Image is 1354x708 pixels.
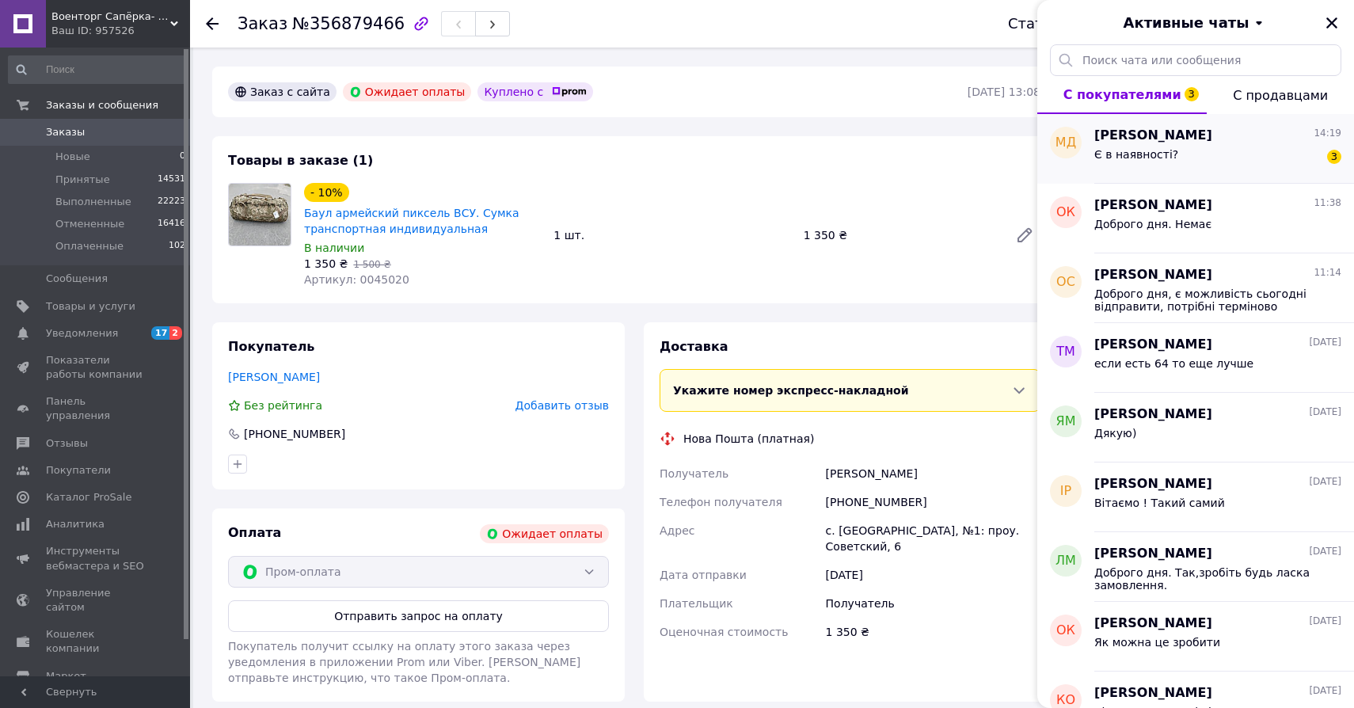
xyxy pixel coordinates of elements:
span: [DATE] [1309,405,1341,419]
input: Поиск чата или сообщения [1050,44,1341,76]
span: 1 350 ₴ [304,257,348,270]
span: ОС [1056,273,1075,291]
button: МД[PERSON_NAME]14:19Є в наявності?3 [1037,114,1354,184]
span: ЯМ [1056,413,1076,431]
span: Активные чаты [1124,13,1249,33]
span: [DATE] [1309,336,1341,349]
span: Сообщения [46,272,108,286]
span: Уведомления [46,326,118,341]
span: если есть 64 то еще лучше [1094,357,1253,370]
div: Вернуться назад [206,16,219,32]
span: [PERSON_NAME] [1094,405,1212,424]
span: Укажите номер экспресс-накладной [673,384,909,397]
div: - 10% [304,183,349,202]
span: 17 [151,326,169,340]
span: Артикул: 0045020 [304,273,409,286]
div: Ваш ID: 957526 [51,24,190,38]
span: [PERSON_NAME] [1094,545,1212,563]
span: Получатель [660,467,728,480]
span: [PERSON_NAME] [1094,684,1212,702]
time: [DATE] 13:08 [968,86,1040,98]
span: Товары и услуги [46,299,135,314]
span: Кошелек компании [46,627,146,656]
div: [PHONE_NUMBER] [823,488,1044,516]
span: Каталог ProSale [46,490,131,504]
span: [PERSON_NAME] [1094,336,1212,354]
span: 1 500 ₴ [353,259,390,270]
div: 1 шт. [547,224,797,246]
div: Ожидает оплаты [343,82,472,101]
a: Баул армейский пиксель ВСУ. Сумка транспортная индивидуальная [304,207,519,235]
span: ОК [1056,622,1075,640]
span: [DATE] [1309,684,1341,698]
div: [DATE] [823,561,1044,589]
span: ІР [1060,482,1071,501]
span: Маркет [46,669,86,683]
span: 11:14 [1314,266,1341,280]
span: В наличии [304,242,364,254]
span: 11:38 [1314,196,1341,210]
span: 14531 [158,173,185,187]
span: [PERSON_NAME] [1094,475,1212,493]
div: 1 350 ₴ [823,618,1044,646]
div: Заказ с сайта [228,82,337,101]
button: Активные чаты [1082,13,1310,33]
span: Оплаченные [55,239,124,253]
div: [PERSON_NAME] [823,459,1044,488]
span: С продавцами [1233,88,1328,103]
span: [DATE] [1309,475,1341,489]
div: Куплено с [477,82,593,101]
button: ЯМ[PERSON_NAME][DATE]Дякую) [1037,393,1354,462]
img: prom [552,87,587,97]
button: С продавцами [1207,76,1354,114]
span: Доброго дня. Немає [1094,218,1211,230]
span: Панель управления [46,394,146,423]
button: С покупателями3 [1037,76,1207,114]
div: Получатель [823,589,1044,618]
button: Отправить запрос на оплату [228,600,609,632]
span: [PERSON_NAME] [1094,266,1212,284]
span: Покупатель [228,339,314,354]
span: Оценочная стоимость [660,626,789,638]
span: 16416 [158,217,185,231]
span: Отмененные [55,217,124,231]
button: ЛМ[PERSON_NAME][DATE]Доброго дня. Так,зробіть будь ласка замовлення. [1037,532,1354,602]
span: Управление сайтом [46,586,146,615]
a: [PERSON_NAME] [228,371,320,383]
span: Дякую) [1094,427,1136,440]
div: [PHONE_NUMBER] [242,426,347,442]
span: Принятые [55,173,110,187]
button: ТМ[PERSON_NAME][DATE]если есть 64 то еще лучше [1037,323,1354,393]
button: ОК[PERSON_NAME][DATE]Як можна це зробити [1037,602,1354,672]
span: 14:19 [1314,127,1341,140]
span: С покупателями [1063,87,1181,102]
div: Статус заказа [1008,16,1114,32]
a: Редактировать [1009,219,1040,251]
span: Покупатели [46,463,111,478]
button: ОК[PERSON_NAME]11:38Доброго дня. Немає [1037,184,1354,253]
span: Доброго дня, є можливість сьогодні відправити, потрібні терміново [1094,287,1319,313]
span: 0 [180,150,185,164]
span: Товары в заказе (1) [228,153,373,168]
span: Телефон получателя [660,496,782,508]
span: [DATE] [1309,545,1341,558]
span: №356879466 [292,14,405,33]
span: Инструменты вебмастера и SEO [46,544,146,573]
div: с. [GEOGRAPHIC_DATA], №1: проу. Советский, 6 [823,516,1044,561]
div: Ожидает оплаты [480,524,609,543]
span: Добавить отзыв [515,399,609,412]
span: [PERSON_NAME] [1094,615,1212,633]
div: 1 350 ₴ [797,224,1002,246]
span: Аналитика [46,517,105,531]
span: Вітаємо ! Такий самий [1094,497,1225,509]
span: [PERSON_NAME] [1094,196,1212,215]
span: [DATE] [1309,615,1341,628]
span: 102 [169,239,185,253]
span: Доброго дня. Так,зробіть будь ласка замовлення. [1094,566,1319,592]
span: Доставка [660,339,728,354]
input: Поиск [8,55,187,84]
span: Показатели работы компании [46,353,146,382]
span: Як можна це зробити [1094,636,1220,649]
span: 3 [1327,150,1341,164]
button: Закрыть [1322,13,1341,32]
